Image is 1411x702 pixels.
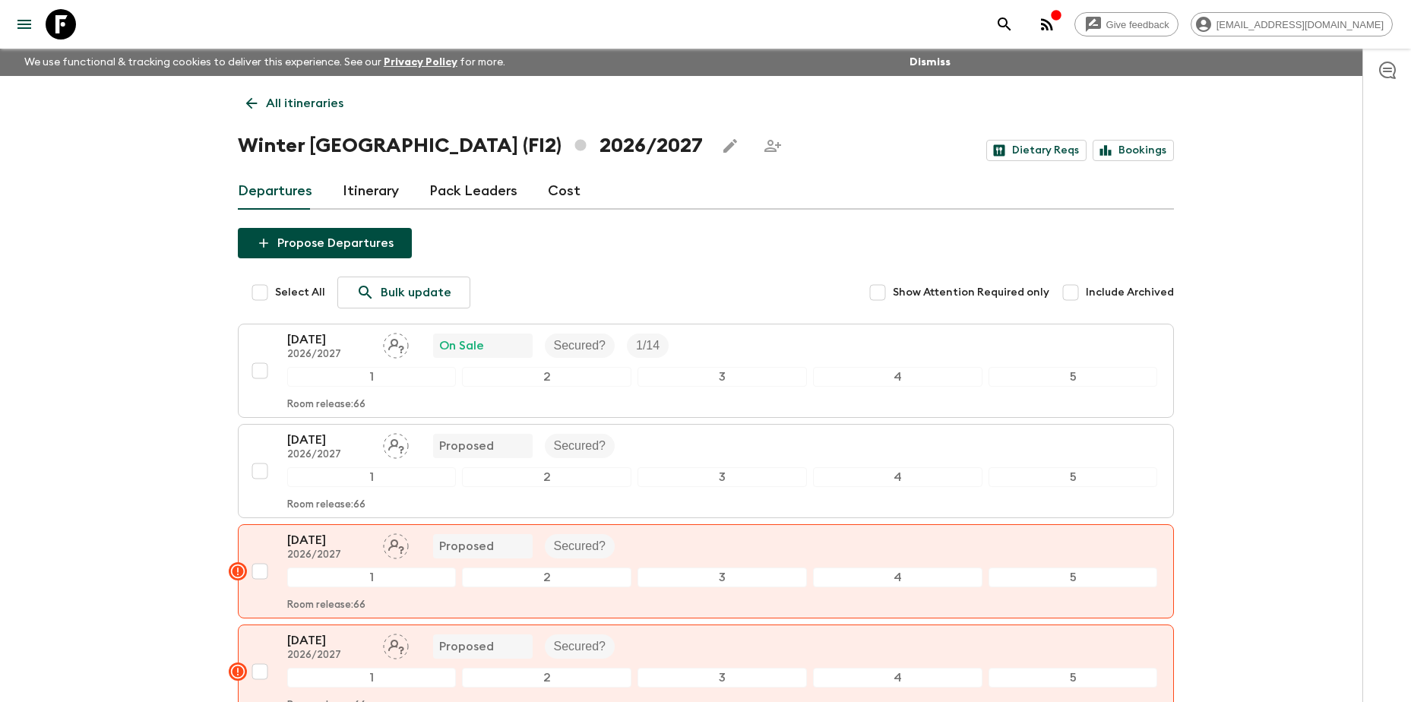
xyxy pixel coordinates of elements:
[383,438,409,450] span: Assign pack leader
[238,173,312,210] a: Departures
[637,467,807,487] div: 3
[287,399,365,411] p: Room release: 66
[989,367,1158,387] div: 5
[637,367,807,387] div: 3
[439,337,484,355] p: On Sale
[462,467,631,487] div: 2
[1086,285,1174,300] span: Include Archived
[287,549,371,561] p: 2026/2027
[893,285,1049,300] span: Show Attention Required only
[627,334,669,358] div: Trip Fill
[1074,12,1178,36] a: Give feedback
[287,330,371,349] p: [DATE]
[287,449,371,461] p: 2026/2027
[287,431,371,449] p: [DATE]
[545,434,615,458] div: Secured?
[548,173,581,210] a: Cost
[429,173,517,210] a: Pack Leaders
[637,668,807,688] div: 3
[1093,140,1174,161] a: Bookings
[813,668,982,688] div: 4
[287,467,457,487] div: 1
[462,568,631,587] div: 2
[384,57,457,68] a: Privacy Policy
[989,568,1158,587] div: 5
[462,668,631,688] div: 2
[343,173,399,210] a: Itinerary
[554,337,606,355] p: Secured?
[813,467,982,487] div: 4
[545,534,615,558] div: Secured?
[238,524,1174,618] button: [DATE]2026/2027Assign pack leaderProposedSecured?12345Room release:66
[989,668,1158,688] div: 5
[989,467,1158,487] div: 5
[381,283,451,302] p: Bulk update
[545,634,615,659] div: Secured?
[1208,19,1392,30] span: [EMAIL_ADDRESS][DOMAIN_NAME]
[813,367,982,387] div: 4
[906,52,954,73] button: Dismiss
[238,424,1174,518] button: [DATE]2026/2027Assign pack leaderProposedSecured?12345Room release:66
[266,94,343,112] p: All itineraries
[337,277,470,308] a: Bulk update
[383,638,409,650] span: Assign pack leader
[545,334,615,358] div: Secured?
[238,131,703,161] h1: Winter [GEOGRAPHIC_DATA] (FI2) 2026/2027
[554,537,606,555] p: Secured?
[637,568,807,587] div: 3
[238,324,1174,418] button: [DATE]2026/2027Assign pack leaderOn SaleSecured?Trip Fill12345Room release:66
[439,637,494,656] p: Proposed
[18,49,511,76] p: We use functional & tracking cookies to deliver this experience. See our for more.
[287,631,371,650] p: [DATE]
[1098,19,1178,30] span: Give feedback
[383,538,409,550] span: Assign pack leader
[989,9,1020,40] button: search adventures
[1191,12,1393,36] div: [EMAIL_ADDRESS][DOMAIN_NAME]
[238,228,412,258] button: Propose Departures
[383,337,409,349] span: Assign pack leader
[287,367,457,387] div: 1
[287,568,457,587] div: 1
[986,140,1087,161] a: Dietary Reqs
[287,349,371,361] p: 2026/2027
[554,437,606,455] p: Secured?
[636,337,660,355] p: 1 / 14
[9,9,40,40] button: menu
[813,568,982,587] div: 4
[758,131,788,161] span: Share this itinerary
[275,285,325,300] span: Select All
[554,637,606,656] p: Secured?
[439,537,494,555] p: Proposed
[287,531,371,549] p: [DATE]
[238,88,352,119] a: All itineraries
[439,437,494,455] p: Proposed
[287,650,371,662] p: 2026/2027
[287,668,457,688] div: 1
[287,599,365,612] p: Room release: 66
[462,367,631,387] div: 2
[715,131,745,161] button: Edit this itinerary
[287,499,365,511] p: Room release: 66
